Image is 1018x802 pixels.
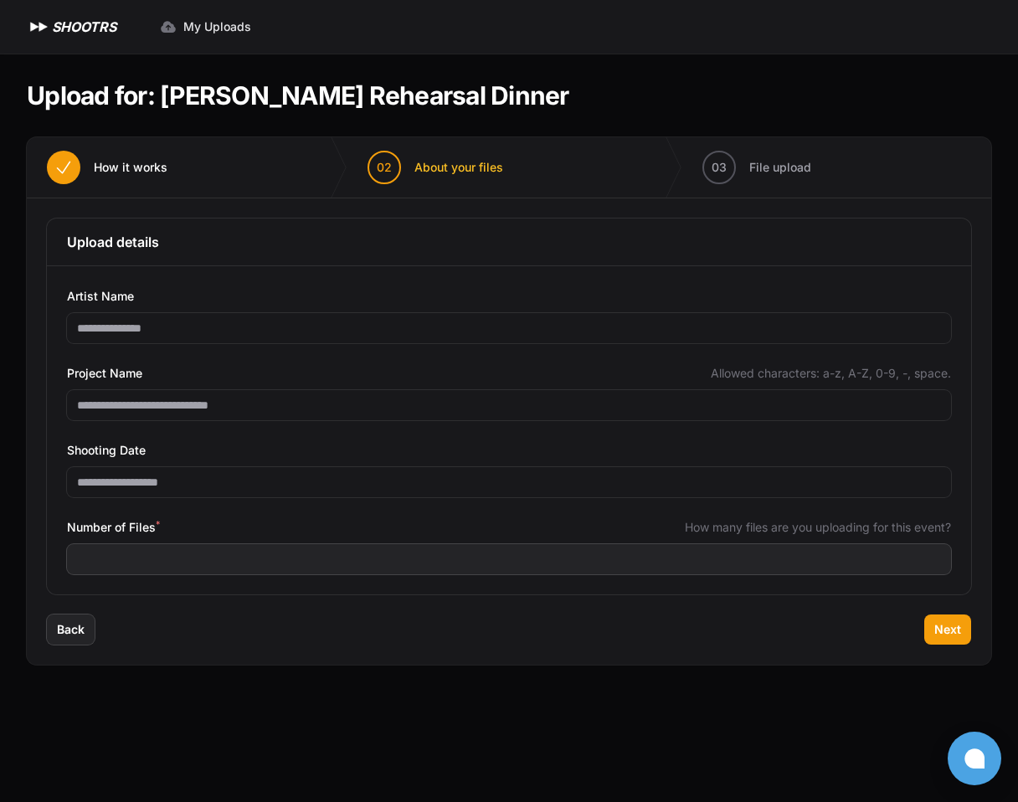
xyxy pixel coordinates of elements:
span: File upload [749,159,811,176]
span: Project Name [67,363,142,383]
h1: Upload for: [PERSON_NAME] Rehearsal Dinner [27,80,569,111]
h3: Upload details [67,232,951,252]
span: Next [934,621,961,638]
span: My Uploads [183,18,251,35]
a: My Uploads [150,12,261,42]
button: 03 File upload [682,137,831,198]
h1: SHOOTRS [52,17,116,37]
span: Allowed characters: a-z, A-Z, 0-9, -, space. [711,365,951,382]
span: How it works [94,159,167,176]
a: SHOOTRS SHOOTRS [27,17,116,37]
button: Next [924,614,971,645]
span: How many files are you uploading for this event? [685,519,951,536]
span: 03 [712,159,727,176]
button: Back [47,614,95,645]
span: About your files [414,159,503,176]
span: Back [57,621,85,638]
span: Shooting Date [67,440,146,460]
button: Open chat window [948,732,1001,785]
span: 02 [377,159,392,176]
span: Number of Files [67,517,160,537]
button: 02 About your files [347,137,523,198]
img: SHOOTRS [27,17,52,37]
button: How it works [27,137,188,198]
span: Artist Name [67,286,134,306]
